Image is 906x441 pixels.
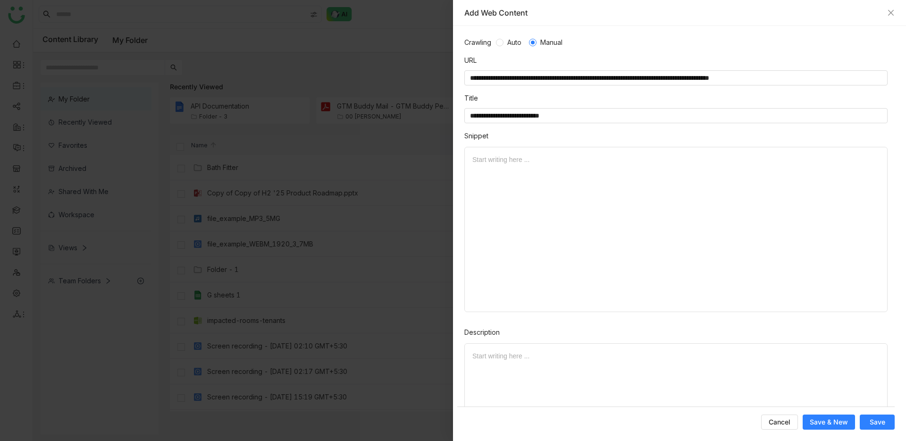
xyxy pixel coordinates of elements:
[769,417,790,427] span: Cancel
[810,417,848,427] span: Save & New
[464,131,888,147] div: Snippet
[803,415,855,430] button: Save & New
[870,417,885,427] span: Save
[537,37,566,48] span: Manual
[464,327,888,343] div: Description
[472,147,880,165] span: Start writing here ...
[464,93,888,103] div: Title
[464,55,888,66] div: URL
[464,8,882,18] div: Add Web Content
[472,344,880,361] span: Start writing here ...
[860,415,895,430] button: Save
[503,37,525,48] span: Auto
[464,37,496,48] label: Crawling
[761,415,798,430] button: Cancel
[887,9,895,17] button: Close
